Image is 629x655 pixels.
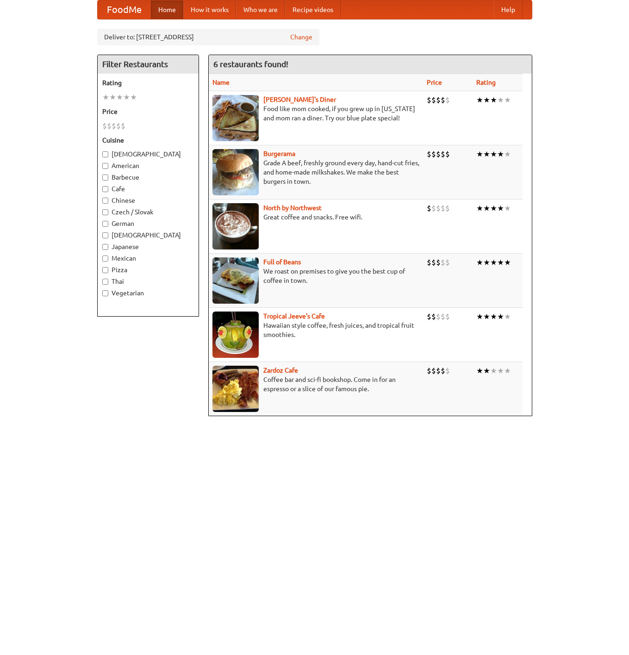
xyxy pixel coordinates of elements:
[497,95,504,105] li: ★
[102,254,194,263] label: Mexican
[151,0,183,19] a: Home
[102,186,108,192] input: Cafe
[445,149,450,159] li: $
[441,366,445,376] li: $
[212,79,230,86] a: Name
[102,121,107,131] li: $
[441,95,445,105] li: $
[504,312,511,322] li: ★
[102,288,194,298] label: Vegetarian
[212,257,259,304] img: beans.jpg
[483,203,490,213] li: ★
[102,78,194,87] h5: Rating
[431,312,436,322] li: $
[504,203,511,213] li: ★
[102,196,194,205] label: Chinese
[102,219,194,228] label: German
[102,231,194,240] label: [DEMOGRAPHIC_DATA]
[445,312,450,322] li: $
[483,95,490,105] li: ★
[476,257,483,268] li: ★
[436,312,441,322] li: $
[436,149,441,159] li: $
[504,149,511,159] li: ★
[497,257,504,268] li: ★
[102,107,194,116] h5: Price
[109,92,116,102] li: ★
[121,121,125,131] li: $
[102,207,194,217] label: Czech / Slovak
[263,96,336,103] b: [PERSON_NAME]'s Diner
[212,267,419,285] p: We roast on premises to give you the best cup of coffee in town.
[427,366,431,376] li: $
[263,367,298,374] a: Zardoz Cafe
[436,257,441,268] li: $
[212,203,259,250] img: north.jpg
[431,203,436,213] li: $
[427,312,431,322] li: $
[476,203,483,213] li: ★
[427,95,431,105] li: $
[102,221,108,227] input: German
[497,366,504,376] li: ★
[490,366,497,376] li: ★
[490,312,497,322] li: ★
[436,95,441,105] li: $
[212,149,259,195] img: burgerama.jpg
[490,149,497,159] li: ★
[102,175,108,181] input: Barbecue
[441,203,445,213] li: $
[263,258,301,266] a: Full of Beans
[431,149,436,159] li: $
[102,242,194,251] label: Japanese
[102,184,194,193] label: Cafe
[213,60,288,69] ng-pluralize: 6 restaurants found!
[102,161,194,170] label: American
[102,209,108,215] input: Czech / Slovak
[483,312,490,322] li: ★
[504,95,511,105] li: ★
[263,204,322,212] a: North by Northwest
[212,312,259,358] img: jeeves.jpg
[441,149,445,159] li: $
[445,95,450,105] li: $
[483,149,490,159] li: ★
[497,203,504,213] li: ★
[263,312,325,320] a: Tropical Jeeve's Cafe
[212,366,259,412] img: zardoz.jpg
[427,149,431,159] li: $
[102,173,194,182] label: Barbecue
[102,150,194,159] label: [DEMOGRAPHIC_DATA]
[183,0,236,19] a: How it works
[102,92,109,102] li: ★
[102,256,108,262] input: Mexican
[102,198,108,204] input: Chinese
[476,366,483,376] li: ★
[102,277,194,286] label: Thai
[490,95,497,105] li: ★
[130,92,137,102] li: ★
[427,257,431,268] li: $
[116,92,123,102] li: ★
[476,95,483,105] li: ★
[441,312,445,322] li: $
[102,265,194,274] label: Pizza
[445,366,450,376] li: $
[116,121,121,131] li: $
[107,121,112,131] li: $
[445,203,450,213] li: $
[490,203,497,213] li: ★
[212,375,419,393] p: Coffee bar and sci-fi bookshop. Come in for an espresso or a slice of our famous pie.
[102,279,108,285] input: Thai
[441,257,445,268] li: $
[476,312,483,322] li: ★
[102,232,108,238] input: [DEMOGRAPHIC_DATA]
[494,0,523,19] a: Help
[102,267,108,273] input: Pizza
[431,257,436,268] li: $
[123,92,130,102] li: ★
